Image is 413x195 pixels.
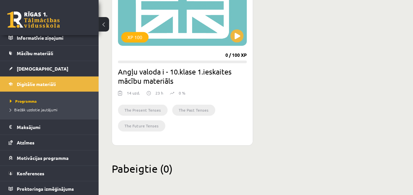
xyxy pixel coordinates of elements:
h2: Pabeigtie (0) [112,162,400,175]
a: Rīgas 1. Tālmācības vidusskola [7,11,60,28]
p: 0 % [179,90,185,96]
li: The Past Tenses [172,104,215,116]
span: Digitālie materiāli [17,81,56,87]
h2: Angļu valoda i - 10.klase 1.ieskaites mācību materiāls [118,67,247,85]
span: Programma [10,98,37,104]
li: The Present Tenses [118,104,168,116]
a: Motivācijas programma [9,150,90,165]
a: [DEMOGRAPHIC_DATA] [9,61,90,76]
span: Atzīmes [17,140,34,145]
div: XP 100 [121,32,149,42]
span: Motivācijas programma [17,155,69,161]
a: Biežāk uzdotie jautājumi [10,107,92,113]
div: 14 uzd. [127,90,140,100]
a: Atzīmes [9,135,90,150]
span: Mācību materiāli [17,50,53,56]
a: Programma [10,98,92,104]
legend: Informatīvie ziņojumi [17,30,90,45]
a: Digitālie materiāli [9,76,90,92]
p: 23 h [155,90,163,96]
span: [DEMOGRAPHIC_DATA] [17,66,68,72]
span: Konferences [17,170,44,176]
legend: Maksājumi [17,119,90,135]
a: Maksājumi [9,119,90,135]
a: Konferences [9,166,90,181]
li: The Future Tenses [118,120,165,131]
span: Biežāk uzdotie jautājumi [10,107,57,112]
a: Mācību materiāli [9,46,90,61]
a: Informatīvie ziņojumi [9,30,90,45]
span: Proktoringa izmēģinājums [17,186,74,192]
